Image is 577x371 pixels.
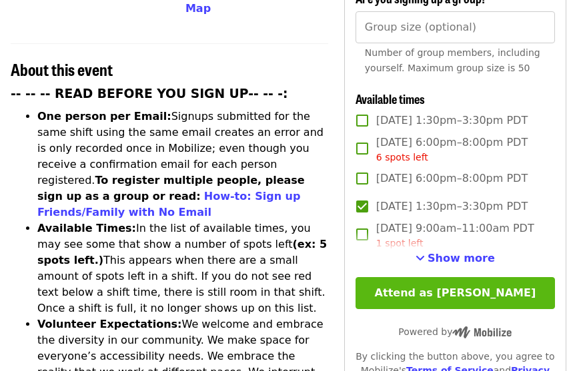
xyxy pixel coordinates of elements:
[376,198,528,214] span: [DATE] 1:30pm–3:30pm PDT
[376,113,528,129] span: [DATE] 1:30pm–3:30pm PDT
[37,110,171,123] strong: One person per Email:
[376,238,424,248] span: 1 spot left
[356,90,425,107] span: Available times
[365,47,540,73] span: Number of group members, including yourself. Maximum group size is 50
[376,152,428,163] span: 6 spots left
[398,326,512,337] span: Powered by
[356,277,555,309] button: Attend as [PERSON_NAME]
[11,57,113,81] span: About this event
[37,174,305,202] strong: To register multiple people, please sign up as a group or read:
[452,326,512,338] img: Powered by Mobilize
[376,135,528,165] span: [DATE] 6:00pm–8:00pm PDT
[37,222,136,234] strong: Available Times:
[356,11,555,43] input: [object Object]
[37,109,328,220] li: Signups submitted for the same shift using the same email creates an error and is only recorded o...
[11,87,288,101] strong: -- -- -- READ BEFORE YOU SIGN UP-- -- -:
[185,1,211,17] button: Map
[37,220,328,316] li: In the list of available times, you may see some that show a number of spots left This appears wh...
[428,252,495,264] span: Show more
[185,2,211,15] span: Map
[376,171,528,186] span: [DATE] 6:00pm–8:00pm PDT
[416,250,495,266] button: See more timeslots
[37,318,182,330] strong: Volunteer Expectations:
[376,220,534,250] span: [DATE] 9:00am–11:00am PDT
